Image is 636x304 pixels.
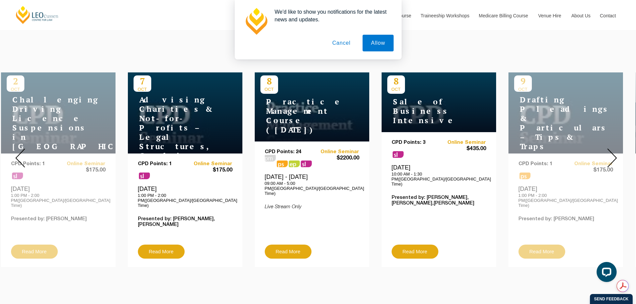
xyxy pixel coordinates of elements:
[269,8,394,23] div: We'd like to show you notifications for the latest news and updates.
[289,161,300,167] span: ps
[312,155,359,162] span: $2200.00
[185,167,232,174] span: $175.00
[387,75,405,87] p: 8
[260,97,344,134] h4: Practice Management Course ([DATE])
[312,149,359,155] a: Online Seminar
[138,193,232,208] p: 1:00 PM - 2:00 PM([GEOGRAPHIC_DATA]/[GEOGRAPHIC_DATA] Time)
[138,216,232,228] p: Presented by: [PERSON_NAME],[PERSON_NAME]
[243,8,269,35] img: notification icon
[260,75,278,87] p: 8
[363,35,393,51] button: Allow
[134,75,151,87] p: 7
[15,148,25,168] img: Prev
[392,164,486,187] div: [DATE]
[392,172,486,187] p: 10:00 AM - 1:30 PM([GEOGRAPHIC_DATA]/[GEOGRAPHIC_DATA] Time)
[439,140,486,145] a: Online Seminar
[277,161,288,167] span: ps
[439,145,486,153] span: $435.00
[185,161,232,167] a: Online Seminar
[265,173,359,196] div: [DATE] - [DATE]
[387,97,471,125] h4: Sale of Business Intensive
[260,87,278,92] span: OCT
[138,245,185,259] a: Read More
[265,155,276,162] span: pm
[387,87,405,92] span: OCT
[139,173,150,179] span: sl
[392,245,438,259] a: Read More
[265,181,359,196] p: 09:00 AM - 5:00 PM([GEOGRAPHIC_DATA]/[GEOGRAPHIC_DATA] Time)
[301,161,312,167] span: sl
[138,185,232,208] div: [DATE]
[591,259,619,287] iframe: LiveChat chat widget
[392,195,486,206] p: Presented by: [PERSON_NAME],[PERSON_NAME],[PERSON_NAME]
[265,245,311,259] a: Read More
[392,140,439,145] p: CPD Points: 3
[393,151,404,158] span: sl
[265,204,359,210] p: Live Stream Only
[134,95,217,179] h4: Advising Charities & Not-for-Profits – Legal Structures, Compliance & Risk Management
[607,148,617,168] img: Next
[324,35,359,51] button: Cancel
[138,161,185,167] p: CPD Points: 1
[265,149,312,155] p: CPD Points: 24
[134,87,151,92] span: OCT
